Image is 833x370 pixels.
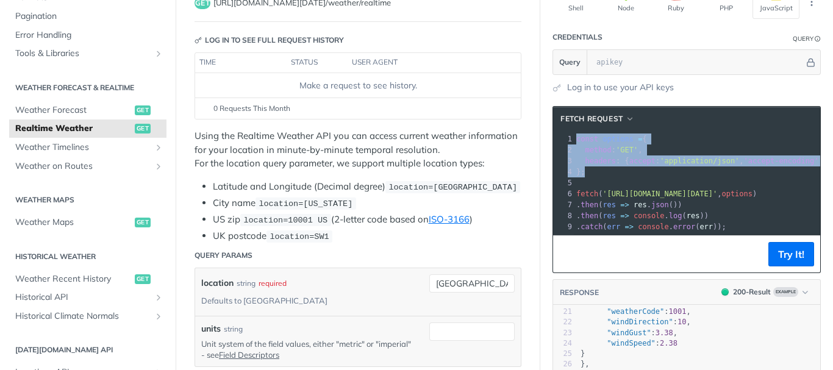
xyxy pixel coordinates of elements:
div: required [259,274,287,292]
div: 22 [553,317,572,327]
div: Credentials [552,32,602,43]
span: "windDirection" [607,318,673,326]
span: : , [576,146,643,154]
span: then [581,201,598,209]
div: 26 [553,359,572,369]
span: location=[GEOGRAPHIC_DATA] [388,183,517,192]
span: "windGust" [607,329,651,337]
input: apikey [590,50,804,74]
span: error [673,222,695,231]
span: res [634,201,647,209]
span: location=SW1 [270,232,329,241]
span: }; [576,168,585,176]
div: 24 [553,338,572,349]
label: units [201,322,221,335]
span: . ( . ( )); [576,222,726,231]
span: Historical API [15,291,151,304]
label: location [201,274,234,292]
span: headers [585,157,616,165]
h2: [DATE][DOMAIN_NAME] API [9,344,166,355]
span: 3.38 [656,329,673,337]
div: QueryInformation [793,34,821,43]
th: time [195,53,287,73]
span: 'application/json' [660,157,739,165]
div: 2 [553,144,574,155]
span: : , [581,307,691,316]
div: 6 [553,188,574,199]
span: "weatherCode" [607,307,664,316]
span: Weather Timelines [15,141,151,154]
a: Realtime Weatherget [9,119,166,138]
button: Show subpages for Weather on Routes [154,162,163,171]
span: accept [629,157,656,165]
div: 5 [553,177,574,188]
div: 3 [553,155,574,166]
button: Show subpages for Historical Climate Normals [154,311,163,321]
button: Show subpages for Historical API [154,293,163,302]
span: 'accept-encoding' [744,157,819,165]
span: ( , ) [576,190,757,198]
a: Historical APIShow subpages for Historical API [9,288,166,307]
span: 200 [721,288,729,296]
div: Query [793,34,813,43]
th: user agent [348,53,496,73]
span: get [135,274,151,284]
a: ISO-3166 [429,213,470,225]
div: Log in to see full request history [195,35,344,46]
span: fetch [576,190,598,198]
div: Make a request to see history. [200,79,516,92]
a: Error Handling [9,26,166,44]
span: : [581,339,677,347]
div: 7 [553,199,574,210]
span: } [581,349,585,358]
div: 9 [553,221,574,232]
li: UK postcode [213,229,521,243]
h2: Weather Forecast & realtime [9,82,166,93]
span: => [620,212,629,220]
span: Realtime Weather [15,123,132,135]
span: Example [773,287,798,297]
span: log [669,212,682,220]
span: err [699,222,713,231]
span: err [607,222,621,231]
div: 4 [553,166,574,177]
div: Defaults to [GEOGRAPHIC_DATA] [201,292,327,310]
a: Log in to use your API keys [567,81,674,94]
div: Query Params [195,250,252,261]
div: 8 [553,210,574,221]
a: Historical Climate NormalsShow subpages for Historical Climate Normals [9,307,166,326]
a: Weather Recent Historyget [9,270,166,288]
a: Weather on RoutesShow subpages for Weather on Routes [9,157,166,176]
span: get [135,105,151,115]
span: fetch Request [560,113,623,124]
h2: Historical Weather [9,251,166,262]
span: catch [581,222,602,231]
span: 2.38 [660,339,677,347]
li: US zip (2-letter code based on ) [213,213,521,227]
span: 1001 [669,307,687,316]
span: "windSpeed" [607,339,655,347]
a: Weather Forecastget [9,101,166,119]
a: Weather Mapsget [9,213,166,232]
li: Latitude and Longitude (Decimal degree) [213,180,521,194]
span: Weather Recent History [15,273,132,285]
span: location=10001 US [243,216,327,225]
span: . ( . ( )) [576,212,709,220]
span: json [651,201,669,209]
span: Weather Maps [15,216,132,229]
div: 23 [553,328,572,338]
div: 25 [553,349,572,359]
span: const [576,135,598,143]
span: method [585,146,611,154]
p: Unit system of the field values, either "metric" or "imperial" - see [201,338,411,360]
button: fetch Request [556,113,638,125]
span: res [602,201,616,209]
button: RESPONSE [559,286,599,299]
div: 1 [553,133,574,144]
span: 'GET' [616,146,638,154]
svg: Key [195,37,202,44]
div: string [237,274,256,292]
button: Show subpages for Tools & Libraries [154,49,163,59]
li: City name [213,196,521,210]
div: 21 [553,307,572,317]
